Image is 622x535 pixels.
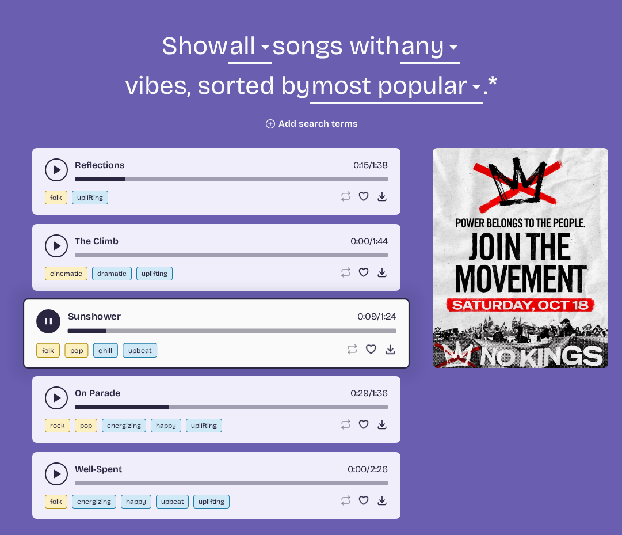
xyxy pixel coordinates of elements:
button: Loop [339,495,351,506]
a: On Parade [75,386,120,400]
button: uplifting [72,191,108,204]
button: Loop [339,191,351,202]
span: timer [348,464,367,475]
a: The Climb [75,234,119,248]
div: / [348,462,388,476]
button: Loop [346,343,358,355]
div: song-time-bar [75,177,388,181]
div: song-time-bar [75,253,388,257]
div: / [353,158,388,172]
button: folk [45,495,67,509]
button: play-pause toggle [45,386,68,409]
button: Favorite [358,495,369,506]
button: uplifting [136,267,173,280]
button: uplifting [186,419,222,432]
button: Add search terms [265,118,358,130]
span: timer [353,160,369,170]
span: 1:24 [381,310,396,322]
button: play-pause toggle [36,309,60,333]
button: pop [64,343,88,358]
span: 1:38 [372,160,388,170]
button: cinematic [45,267,87,280]
button: happy [151,419,181,432]
a: Well-Spent [75,462,122,476]
button: happy [121,495,151,509]
button: folk [36,343,60,358]
button: uplifting [193,495,230,509]
button: rock [45,419,70,432]
button: Favorite [358,191,369,202]
span: 1:36 [372,388,388,399]
span: timer [350,236,369,246]
button: energizing [72,495,116,509]
select: genre [228,29,272,69]
span: 1:44 [373,236,388,246]
button: pop [75,419,97,432]
button: Favorite [358,267,369,278]
div: song-time-bar [75,481,388,485]
button: chill [93,343,118,358]
span: timer [357,310,377,322]
div: song-time-bar [68,329,396,333]
img: Help save our democracy! [433,148,608,367]
button: Favorite [358,419,369,430]
button: Loop [339,419,351,430]
span: timer [350,388,369,399]
button: folk [45,191,67,204]
select: vibe [400,29,460,69]
select: sorting [310,69,483,109]
div: / [357,309,396,324]
button: play-pause toggle [45,158,68,181]
a: Reflections [75,158,125,172]
button: upbeat [123,343,157,358]
div: / [350,386,388,400]
button: dramatic [92,267,132,280]
button: play-pause toggle [45,234,68,257]
button: Loop [339,267,351,278]
div: song-time-bar [75,405,388,409]
button: Favorite [365,343,377,355]
button: energizing [102,419,146,432]
button: upbeat [156,495,189,509]
button: play-pause toggle [45,462,68,485]
span: 2:26 [370,464,388,475]
a: Sunshower [68,309,121,324]
div: / [350,234,388,248]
